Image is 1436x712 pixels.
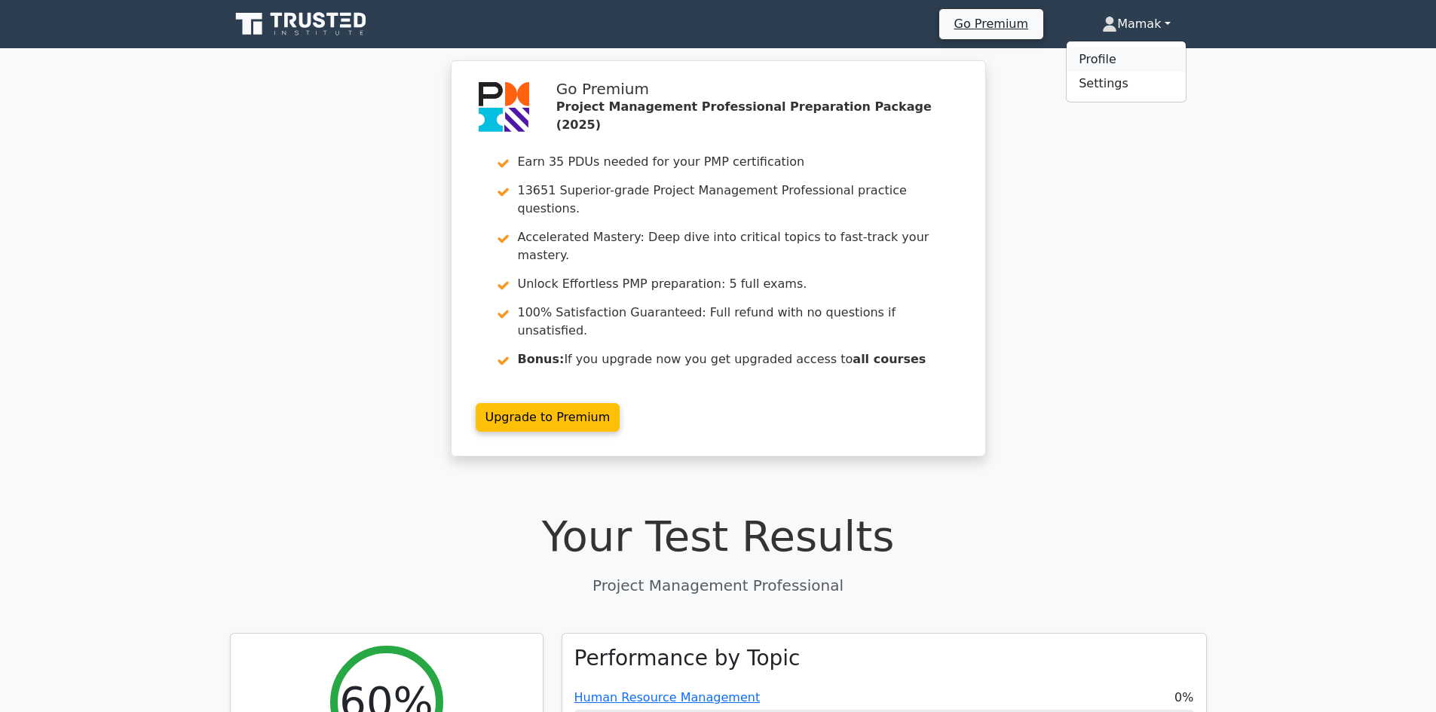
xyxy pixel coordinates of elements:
[230,574,1207,597] p: Project Management Professional
[1174,689,1193,707] span: 0%
[574,690,761,704] a: Human Resource Management
[574,646,801,671] h3: Performance by Topic
[1066,41,1186,102] ul: Mamak
[1067,47,1186,72] a: Profile
[945,14,1037,34] a: Go Premium
[1066,9,1206,39] a: Mamak
[476,403,620,432] a: Upgrade to Premium
[1067,72,1186,96] a: Settings
[230,511,1207,561] h1: Your Test Results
